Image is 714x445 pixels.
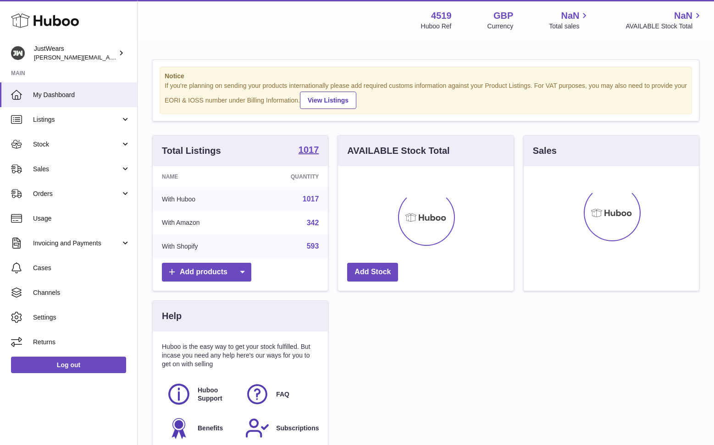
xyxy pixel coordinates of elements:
[11,46,25,60] img: josh@just-wears.com
[431,10,452,22] strong: 4519
[33,338,130,347] span: Returns
[33,313,130,322] span: Settings
[162,342,319,369] p: Huboo is the easy way to get your stock fulfilled. But incase you need any help here's our ways f...
[166,416,236,440] a: Benefits
[34,54,184,61] span: [PERSON_NAME][EMAIL_ADDRESS][DOMAIN_NAME]
[493,10,513,22] strong: GBP
[249,166,328,187] th: Quantity
[153,166,249,187] th: Name
[33,214,130,223] span: Usage
[487,22,514,31] div: Currency
[625,10,703,31] a: NaN AVAILABLE Stock Total
[162,263,251,282] a: Add products
[347,145,449,157] h3: AVAILABLE Stock Total
[549,22,590,31] span: Total sales
[33,239,121,248] span: Invoicing and Payments
[198,424,223,433] span: Benefits
[299,145,319,156] a: 1017
[561,10,579,22] span: NaN
[276,390,289,399] span: FAQ
[276,424,319,433] span: Subscriptions
[11,357,126,373] a: Log out
[153,187,249,211] td: With Huboo
[533,145,557,157] h3: Sales
[33,288,130,297] span: Channels
[245,382,314,407] a: FAQ
[198,386,235,403] span: Huboo Support
[162,310,182,322] h3: Help
[34,44,116,62] div: JustWears
[33,165,121,174] span: Sales
[245,416,314,440] a: Subscriptions
[421,22,452,31] div: Huboo Ref
[347,263,398,282] a: Add Stock
[153,211,249,235] td: With Amazon
[674,10,692,22] span: NaN
[153,234,249,258] td: With Shopify
[307,242,319,250] a: 593
[33,264,130,272] span: Cases
[165,81,687,109] div: If you're planning on sending your products internationally please add required customs informati...
[162,145,221,157] h3: Total Listings
[549,10,590,31] a: NaN Total sales
[300,92,356,109] a: View Listings
[299,145,319,154] strong: 1017
[33,190,121,198] span: Orders
[33,115,121,124] span: Listings
[625,22,703,31] span: AVAILABLE Stock Total
[307,219,319,227] a: 342
[33,140,121,149] span: Stock
[303,195,319,203] a: 1017
[165,72,687,81] strong: Notice
[166,382,236,407] a: Huboo Support
[33,91,130,99] span: My Dashboard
